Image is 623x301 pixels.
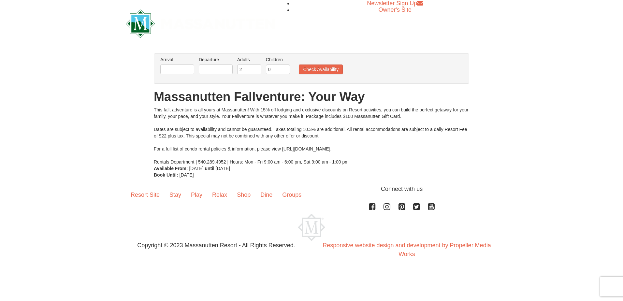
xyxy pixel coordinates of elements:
label: Children [266,56,290,63]
a: Resort Site [126,185,165,205]
a: Massanutten Resort [126,15,275,30]
a: Groups [277,185,306,205]
span: [DATE] [180,172,194,178]
a: Shop [232,185,255,205]
label: Departure [199,56,233,63]
img: Massanutten Resort Logo [126,9,275,38]
p: Copyright © 2023 Massanutten Resort - All Rights Reserved. [121,241,311,250]
strong: Book Until: [154,172,178,178]
button: Check Availability [299,64,343,74]
div: This fall, adventure is all yours at Massanutten! With 15% off lodging and exclusive discounts on... [154,107,469,165]
a: Play [186,185,207,205]
span: [DATE] [189,166,203,171]
label: Arrival [160,56,194,63]
span: [DATE] [216,166,230,171]
a: Owner's Site [379,7,412,13]
a: Responsive website design and development by Propeller Media Works [323,242,491,257]
p: Connect with us [126,185,497,193]
label: Adults [237,56,261,63]
strong: Available From: [154,166,188,171]
a: Dine [255,185,277,205]
img: Massanutten Resort Logo [298,214,325,241]
a: Stay [165,185,186,205]
h1: Massanutten Fallventure: Your Way [154,90,469,103]
a: Relax [207,185,232,205]
strong: until [205,166,214,171]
